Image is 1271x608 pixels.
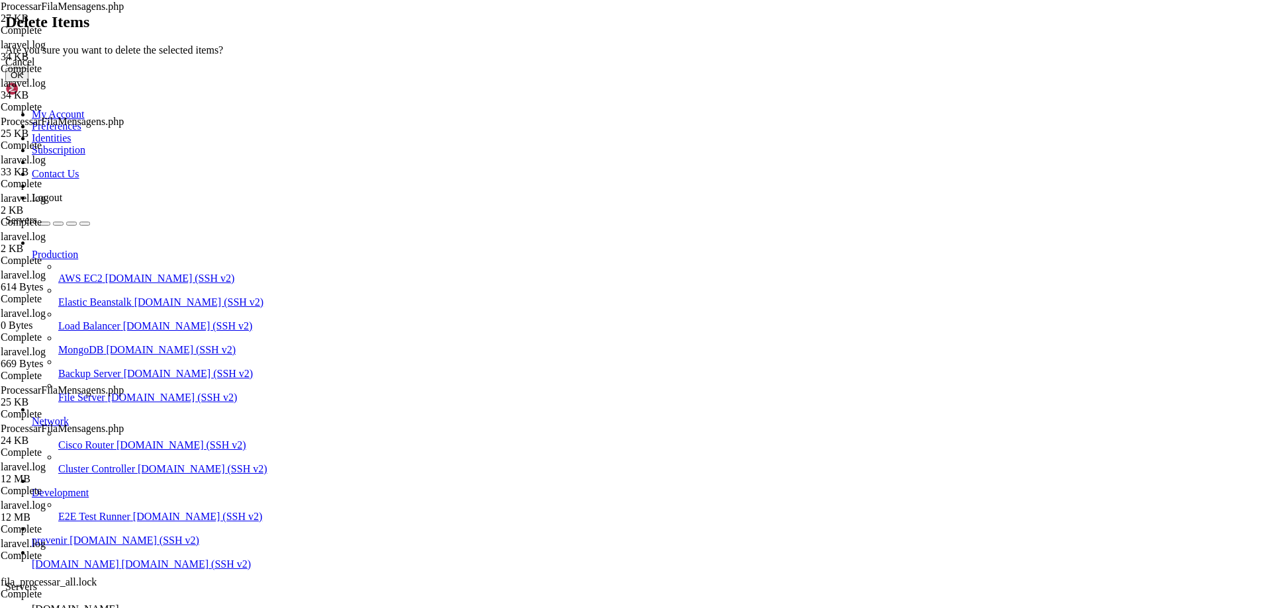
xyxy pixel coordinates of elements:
[5,140,1099,152] x-row: Expanded Security Maintenance for Infrastructure is not enabled.
[1,166,126,178] div: 33 KB
[1,269,46,281] span: laravel.log
[1,331,126,343] div: Complete
[1,538,46,549] span: laravel.log
[1,447,126,458] div: Complete
[1,461,126,485] span: laravel.log
[1,384,124,396] span: ProcessarFilaMensagens.php
[5,39,1099,50] x-row: * Support: [URL][DOMAIN_NAME]
[5,241,1099,253] x-row: New release '22.04.5 LTS' available.
[1,396,126,408] div: 25 KB
[1,63,126,75] div: Complete
[5,399,1099,410] x-row: root@zaptechs-eleva:~# kill -9 657544
[1,51,126,63] div: 34 KB
[5,28,1099,39] x-row: * Management: [URL][DOMAIN_NAME]
[1,193,126,216] span: laravel.log
[1,320,126,331] div: 0 Bytes
[1,216,126,228] div: Complete
[5,95,1099,107] x-row: Usage of /: 25.4% of 77.35GB Users logged in: 0
[1,499,126,523] span: laravel.log
[5,489,1099,500] x-row: root@zaptechs-eleva:/var/www/automaxx# cd /var/www/automaxx && php artisan fila:processar >> /dev...
[5,17,1099,28] x-row: * Documentation: [URL][DOMAIN_NAME]
[1,550,126,562] div: Complete
[1,423,126,447] span: ProcessarFilaMensagens.php
[1,77,46,89] span: laravel.log
[1,116,124,127] span: ProcessarFilaMensagens.php
[1,101,126,113] div: Complete
[5,376,1099,388] x-row: root 657544 0.1 1.4 190864 56828 ? S 08:00 0:00
[5,253,1099,264] x-row: Run 'do-release-upgrade' to upgrade to it.
[1,255,126,267] div: Complete
[5,84,1099,95] x-row: System load: 0.06 Processes: 164
[5,174,1099,185] x-row: To see these additional updates run: apt list --upgradable
[5,365,1099,376] x-row: root 657541 0.0 0.0 2608 596 ? Ss 08:00 0:00 /bin/sh -c cd /var/www/automaxx && >> /dev/null 2>&1
[1,116,126,140] span: ProcessarFilaMensagens.php
[1,423,124,434] span: ProcessarFilaMensagens.php
[5,444,1099,455] x-row: root 659203 0.0 0.0 8168 596 pts/0 S+ 09:25 0:00 grep --color=auto
[5,421,1099,433] x-row: root 657931 0.0 0.0 8168 656 pts/0 S+ 08:14 0:00 grep --color=auto
[1,308,126,331] span: laravel.log
[5,455,1099,466] x-row: root@zaptechs-eleva:~# cd /var/www/automaxx && php artisan fila:processar >> /dev/null 2>&1
[1,243,126,255] div: 2 KB
[1,293,126,305] div: Complete
[223,511,228,523] div: (39, 45)
[450,444,588,455] span: php artisan fila:processar
[1,435,126,447] div: 24 KB
[1,576,97,587] span: fila_processar_all.lock
[1,281,126,293] div: 614 Bytes
[1,346,126,370] span: laravel.log
[5,511,1099,523] x-row: root@zaptechs-eleva:/var/www/automaxx#
[5,410,1099,421] x-row: root@zaptechs-eleva:~# ps aux | grep 'php artisan fila:processar'
[5,107,1099,118] x-row: Memory usage: 35% IPv4 address for eth0: [TECHNICAL_ID]
[5,388,1099,399] x-row: root 657916 0.0 0.0 8168 596 pts/0 S+ 08:13 0:00 grep --color=auto
[5,466,1099,478] x-row: root@zaptechs-eleva:/var/www/automaxx# cd /var/www/automaxx && php artisan fila:processar >> /dev...
[540,365,678,376] span: php artisan fila:processar
[5,208,1099,219] x-row: Learn more about enabling ESM Infra service for Ubuntu 20.04 at
[1,154,46,165] span: laravel.log
[1,408,126,420] div: Complete
[1,1,124,12] span: ProcessarFilaMensagens.php
[5,309,1099,320] x-row: 0 * * * * cd /var/www/automaxx && php artisan enviar:mensagens-cobranca >> /dev/null 2>&1
[1,13,126,24] div: 27 KB
[5,478,1099,489] x-row: ^C
[5,343,1099,354] x-row: 0 8 * * * cd /var/www/automaxx && php artisan birthday:send >> /dev/null 2>&1
[5,118,1099,129] x-row: Swap usage: 1% IPv4 address for eth0: [TECHNICAL_ID]
[5,354,1099,365] x-row: root@zaptechs-eleva:~# ps aux | grep 'php artisan fila:processar'
[5,331,1099,343] x-row: */30 * * * * cd /var/www/automaxx && php artisan fila:processar >> /dev/null 2>&1
[1,24,126,36] div: Complete
[1,1,126,24] span: ProcessarFilaMensagens.php
[1,89,126,101] div: 34 KB
[1,193,46,204] span: laravel.log
[1,39,46,50] span: laravel.log
[1,499,46,511] span: laravel.log
[1,485,126,497] div: Complete
[1,231,46,242] span: laravel.log
[1,588,126,600] div: Complete
[1,77,126,101] span: laravel.log
[1,473,126,485] div: 12 MB
[5,196,1099,208] x-row: 61 additional security updates can be applied with ESM Infra.
[1,128,126,140] div: 25 KB
[1,358,126,370] div: 669 Bytes
[1,39,126,63] span: laravel.log
[1,204,126,216] div: 2 KB
[5,62,1099,73] x-row: System information as of [DATE] 07:35:49 -03 2025
[5,298,1099,309] x-row: root@zaptechs-eleva:~# crontab -l
[1,511,126,523] div: 12 MB
[5,219,1099,230] x-row: [URL][DOMAIN_NAME]
[1,231,126,255] span: laravel.log
[450,421,588,432] span: php artisan fila:processar
[5,320,1099,331] x-row: 0 */12 * * * certbot renew --quiet
[5,286,1099,298] x-row: Last login: [DATE] from [TECHNICAL_ID]
[1,308,46,319] span: laravel.log
[5,433,1099,444] x-row: root@zaptechs-eleva:~# ps aux | grep 'php artisan fila:processar'
[1,523,126,535] div: Complete
[1,370,126,382] div: Complete
[1,154,126,178] span: laravel.log
[450,388,588,398] span: php artisan fila:processar
[5,163,1099,174] x-row: 12 updates can be applied immediately.
[5,500,1099,511] x-row: ^C
[355,376,493,387] span: php artisan fila:processar
[1,269,126,293] span: laravel.log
